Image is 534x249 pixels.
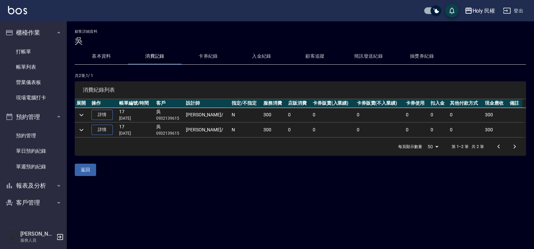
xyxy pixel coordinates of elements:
[355,108,405,122] td: 0
[117,108,155,122] td: 17
[483,108,508,122] td: 300
[404,99,429,108] th: 卡券使用
[3,75,64,90] a: 營業儀表板
[3,59,64,75] a: 帳單列表
[3,128,64,143] a: 預約管理
[429,123,448,137] td: 0
[262,123,286,137] td: 300
[3,159,64,174] a: 單週預約紀錄
[156,115,183,121] p: 0932139615
[230,99,262,108] th: 指定/不指定
[3,143,64,159] a: 單日預約紀錄
[425,138,441,156] div: 50
[75,73,526,79] p: 共 2 筆, 1 / 1
[182,48,235,64] button: 卡券紀錄
[156,130,183,136] p: 0932139615
[311,108,355,122] td: 0
[429,99,448,108] th: 扣入金
[473,7,495,15] div: Holy 民權
[75,36,526,46] h3: 吳
[355,123,405,137] td: 0
[90,99,117,108] th: 操作
[288,48,342,64] button: 顧客追蹤
[286,99,311,108] th: 店販消費
[448,99,483,108] th: 其他付款方式
[8,6,27,14] img: Logo
[395,48,449,64] button: 抽獎券紀錄
[155,99,184,108] th: 客戶
[355,99,405,108] th: 卡券販賣(不入業績)
[452,144,484,150] p: 第 1–2 筆 共 2 筆
[119,115,153,121] p: [DATE]
[117,123,155,137] td: 17
[448,123,483,137] td: 0
[184,99,230,108] th: 設計師
[230,123,262,137] td: N
[3,44,64,59] a: 打帳單
[83,87,518,93] span: 消費紀錄列表
[128,48,182,64] button: 消費記錄
[311,99,355,108] th: 卡券販賣(入業績)
[3,108,64,126] button: 預約管理
[342,48,395,64] button: 簡訊發送紀錄
[155,108,184,122] td: 吳
[462,4,498,18] button: Holy 民權
[398,144,422,150] p: 每頁顯示數量
[184,108,230,122] td: [PERSON_NAME] /
[20,237,54,243] p: 服務人員
[3,90,64,105] a: 現場電腦打卡
[500,5,526,17] button: 登出
[5,230,19,244] img: Person
[404,108,429,122] td: 0
[119,130,153,136] p: [DATE]
[155,123,184,137] td: 吳
[235,48,288,64] button: 入金紀錄
[75,99,90,108] th: 展開
[75,164,96,176] button: 返回
[3,194,64,211] button: 客戶管理
[91,125,113,135] a: 詳情
[286,108,311,122] td: 0
[262,108,286,122] td: 300
[20,231,54,237] h5: [PERSON_NAME]
[76,125,86,135] button: expand row
[76,110,86,120] button: expand row
[483,99,508,108] th: 現金應收
[448,108,483,122] td: 0
[262,99,286,108] th: 服務消費
[445,4,459,17] button: save
[286,123,311,137] td: 0
[3,177,64,194] button: 報表及分析
[91,110,113,120] a: 詳情
[429,108,448,122] td: 0
[75,29,526,34] h2: 顧客詳細資料
[483,123,508,137] td: 300
[508,99,522,108] th: 備註
[3,24,64,41] button: 櫃檯作業
[230,108,262,122] td: N
[75,48,128,64] button: 基本資料
[311,123,355,137] td: 0
[184,123,230,137] td: [PERSON_NAME] /
[404,123,429,137] td: 0
[117,99,155,108] th: 帳單編號/時間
